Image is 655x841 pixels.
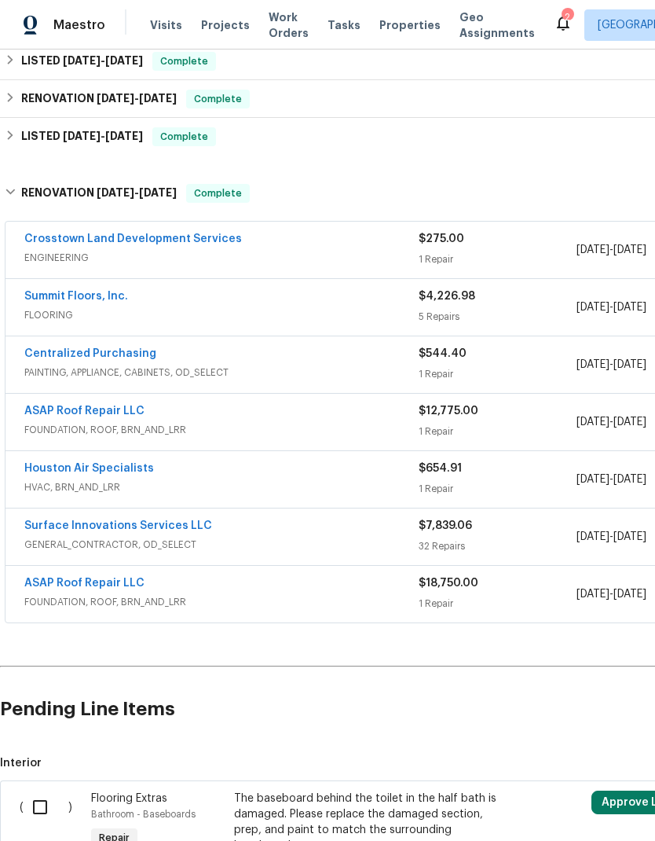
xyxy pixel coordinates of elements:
[419,596,576,611] div: 1 Repair
[269,9,309,41] span: Work Orders
[576,359,609,370] span: [DATE]
[576,529,646,545] span: -
[63,130,143,141] span: -
[139,93,177,104] span: [DATE]
[63,55,143,66] span: -
[97,187,177,198] span: -
[97,187,134,198] span: [DATE]
[24,578,145,589] a: ASAP Roof Repair LLC
[24,422,419,438] span: FOUNDATION, ROOF, BRN_AND_LRR
[91,793,167,804] span: Flooring Extras
[613,531,646,542] span: [DATE]
[576,531,609,542] span: [DATE]
[24,594,419,610] span: FOUNDATION, ROOF, BRN_AND_LRR
[97,93,134,104] span: [DATE]
[419,481,576,497] div: 1 Repair
[419,424,576,439] div: 1 Repair
[576,474,609,485] span: [DATE]
[613,359,646,370] span: [DATE]
[201,17,250,33] span: Projects
[613,302,646,313] span: [DATE]
[576,589,609,600] span: [DATE]
[613,589,646,600] span: [DATE]
[419,309,576,325] div: 5 Repairs
[21,52,143,71] h6: LISTED
[188,91,248,107] span: Complete
[63,55,101,66] span: [DATE]
[576,244,609,255] span: [DATE]
[419,252,576,267] div: 1 Repair
[576,357,646,373] span: -
[576,586,646,602] span: -
[419,291,475,302] span: $4,226.98
[419,233,464,244] span: $275.00
[24,365,419,380] span: PAINTING, APPLIANCE, CABINETS, OD_SELECT
[576,417,609,428] span: [DATE]
[24,250,419,266] span: ENGINEERING
[154,53,214,69] span: Complete
[562,9,573,25] div: 2
[21,127,143,146] h6: LISTED
[24,520,212,531] a: Surface Innovations Services LLC
[24,233,242,244] a: Crosstown Land Development Services
[154,129,214,145] span: Complete
[24,406,145,417] a: ASAP Roof Repair LLC
[188,185,248,201] span: Complete
[150,17,182,33] span: Visits
[576,302,609,313] span: [DATE]
[576,242,646,258] span: -
[97,93,177,104] span: -
[105,130,143,141] span: [DATE]
[24,479,419,495] span: HVAC, BRN_AND_LRR
[24,307,419,323] span: FLOORING
[613,244,646,255] span: [DATE]
[24,463,154,474] a: Houston Air Specialists
[419,463,462,474] span: $654.91
[24,537,419,553] span: GENERAL_CONTRACTOR, OD_SELECT
[24,348,156,359] a: Centralized Purchasing
[419,538,576,554] div: 32 Repairs
[419,366,576,382] div: 1 Repair
[63,130,101,141] span: [DATE]
[576,299,646,315] span: -
[91,810,196,819] span: Bathroom - Baseboards
[419,406,478,417] span: $12,775.00
[53,17,105,33] span: Maestro
[24,291,128,302] a: Summit Floors, Inc.
[576,472,646,487] span: -
[576,414,646,430] span: -
[613,474,646,485] span: [DATE]
[139,187,177,198] span: [DATE]
[105,55,143,66] span: [DATE]
[327,20,360,31] span: Tasks
[419,578,478,589] span: $18,750.00
[419,348,467,359] span: $544.40
[379,17,441,33] span: Properties
[613,417,646,428] span: [DATE]
[21,184,177,203] h6: RENOVATION
[21,90,177,108] h6: RENOVATION
[419,520,472,531] span: $7,839.06
[459,9,535,41] span: Geo Assignments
